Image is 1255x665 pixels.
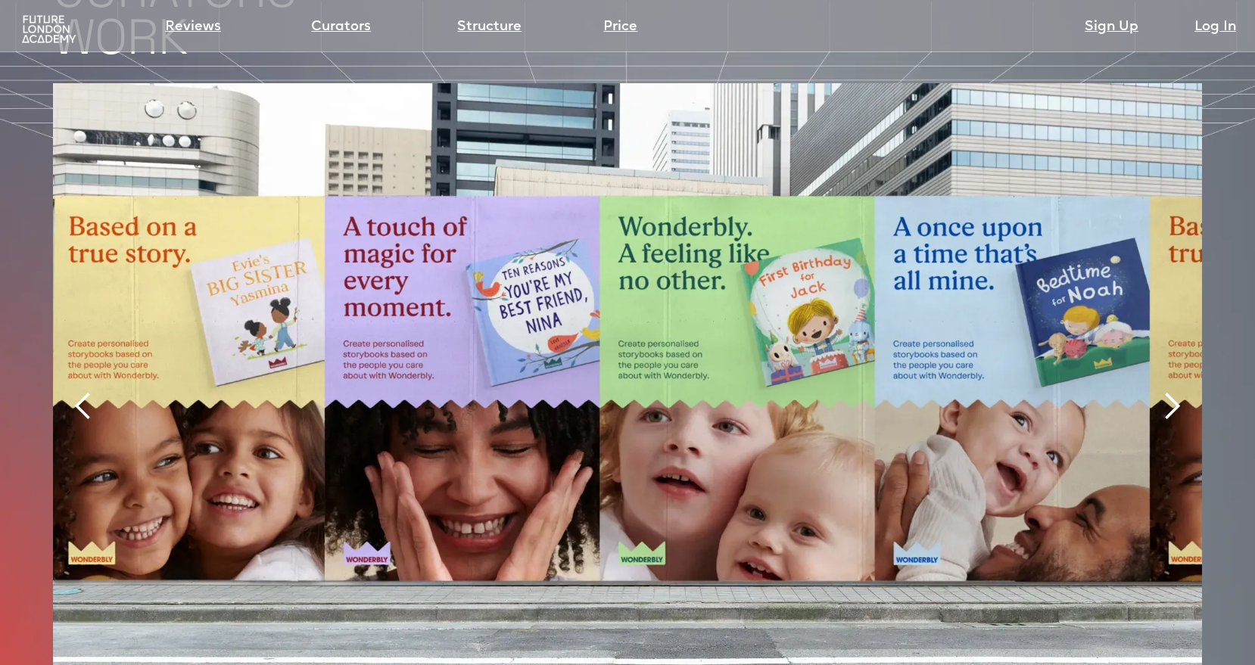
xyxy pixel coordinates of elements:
a: Curators [311,17,371,38]
a: Structure [457,17,522,38]
a: Sign Up [1085,17,1138,38]
a: Log In [1194,17,1236,38]
a: Reviews [165,17,221,38]
a: Price [603,17,637,38]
